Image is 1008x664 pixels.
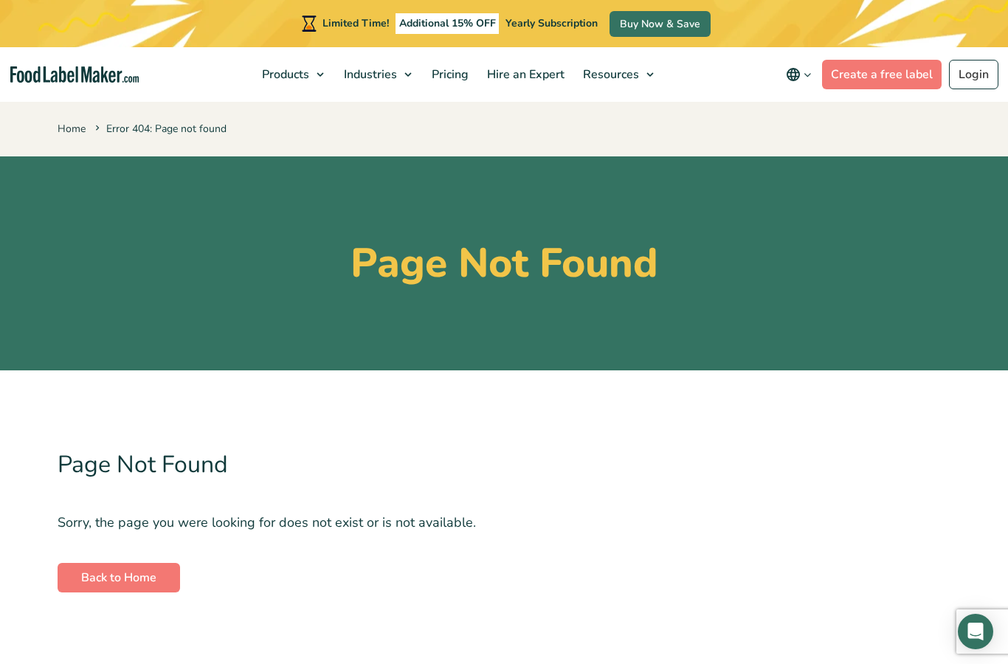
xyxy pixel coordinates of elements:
[610,11,711,37] a: Buy Now & Save
[339,66,398,83] span: Industries
[505,16,598,30] span: Yearly Subscription
[253,47,331,102] a: Products
[335,47,419,102] a: Industries
[822,60,942,89] a: Create a free label
[423,47,474,102] a: Pricing
[958,614,993,649] div: Open Intercom Messenger
[58,429,950,500] h2: Page Not Found
[949,60,998,89] a: Login
[58,563,180,592] a: Back to Home
[478,47,570,102] a: Hire an Expert
[579,66,641,83] span: Resources
[258,66,311,83] span: Products
[58,512,950,533] p: Sorry, the page you were looking for does not exist or is not available.
[58,122,86,136] a: Home
[396,13,500,34] span: Additional 15% OFF
[58,239,950,288] h1: Page Not Found
[574,47,661,102] a: Resources
[483,66,566,83] span: Hire an Expert
[427,66,470,83] span: Pricing
[322,16,389,30] span: Limited Time!
[92,122,227,136] span: Error 404: Page not found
